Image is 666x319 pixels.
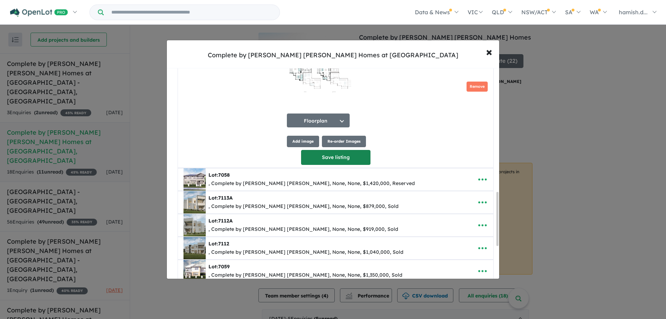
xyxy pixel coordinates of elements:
[218,195,233,201] span: 7113A
[619,9,648,16] span: hamish.d...
[208,271,402,279] div: , Complete by [PERSON_NAME] [PERSON_NAME], None, None, $1,350,000, Sold
[183,214,206,236] img: Complete%20by%20McDonald%20Jones%20Homes%20at%20Elara%20-%20Marsden%20Park%20-%20Lot%207112A___17...
[183,260,206,282] img: Complete%20by%20McDonald%20Jones%20Homes%20at%20Elara%20-%20Marsden%20Park%20-%20Lot%207059___174...
[105,5,278,20] input: Try estate name, suburb, builder or developer
[301,150,370,165] button: Save listing
[322,136,366,147] button: Re-order Images
[208,218,233,224] b: Lot:
[208,241,229,247] b: Lot:
[467,82,488,92] button: Remove
[183,168,206,191] img: Complete%20by%20McDonald%20Jones%20Homes%20at%20Elara%20-%20Marsden%20Park%20-%20Lot%207058___174...
[208,195,233,201] b: Lot:
[183,237,206,259] img: Complete%20by%20McDonald%20Jones%20Homes%20at%20Elara%20-%20Marsden%20Park%20-%20Lot%207112___174...
[208,248,403,257] div: , Complete by [PERSON_NAME] [PERSON_NAME], None, None, $1,040,000, Sold
[287,136,319,147] button: Add image
[208,225,398,234] div: , Complete by [PERSON_NAME] [PERSON_NAME], None, None, $919,000, Sold
[486,44,492,59] span: ×
[208,202,399,211] div: , Complete by [PERSON_NAME] [PERSON_NAME], None, None, $879,000, Sold
[208,51,458,60] div: Complete by [PERSON_NAME] [PERSON_NAME] Homes at [GEOGRAPHIC_DATA]
[183,191,206,213] img: Complete%20by%20McDonald%20Jones%20Homes%20at%20Elara%20-%20Marsden%20Park%20-%20Lot%207113A___17...
[208,179,415,188] div: , Complete by [PERSON_NAME] [PERSON_NAME], None, None, $1,420,000, Reserved
[218,263,230,270] span: 7059
[218,172,230,178] span: 7058
[218,241,229,247] span: 7112
[10,8,68,17] img: Openlot PRO Logo White
[287,43,353,112] img: Complete by McDonald Jones Homes at Elara - Marsden Park - Lot 7123 Floorplan
[208,263,230,270] b: Lot:
[208,172,230,178] b: Lot:
[218,218,233,224] span: 7112A
[287,114,350,127] button: Floorplan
